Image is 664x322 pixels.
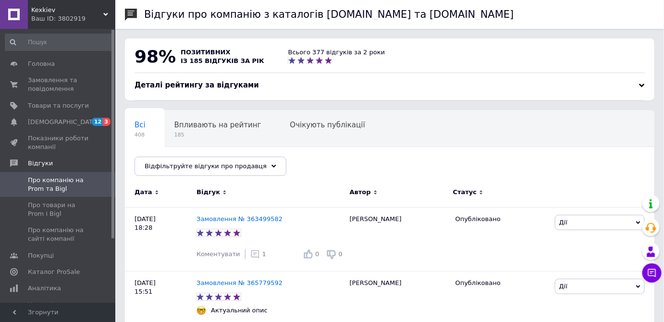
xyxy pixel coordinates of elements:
span: Відфільтруйте відгуки про продавця [145,162,267,170]
div: Опубліковані без коментаря [125,147,251,184]
span: Опубліковані без комен... [135,157,232,166]
div: [PERSON_NAME] [345,207,451,271]
span: [DEMOGRAPHIC_DATA] [28,118,99,126]
div: Всього 377 відгуків за 2 роки [288,48,385,57]
span: Каталог ProSale [28,268,80,276]
span: Управління сайтом [28,300,89,318]
span: Про компанію на Prom та Bigl [28,176,89,193]
a: Замовлення № 365779592 [197,279,283,286]
input: Пошук [5,34,113,51]
span: Всі [135,121,146,129]
div: Актуальний опис [209,306,270,315]
span: Дії [559,283,567,290]
span: Про товари на Prom і Bigl [28,201,89,218]
span: Коментувати [197,250,240,258]
span: Автор [350,188,371,197]
span: 408 [135,131,146,138]
span: Дата [135,188,152,197]
span: Очікують публікації [290,121,365,129]
div: Опубліковано [455,215,548,223]
h1: Відгуки про компанію з каталогів [DOMAIN_NAME] та [DOMAIN_NAME] [144,9,514,20]
span: Товари та послуги [28,101,89,110]
button: Чат з покупцем [642,263,662,283]
div: [DATE] 18:28 [125,207,197,271]
span: 0 [315,250,319,258]
span: Дії [559,219,567,226]
span: Показники роботи компанії [28,134,89,151]
span: Статус [453,188,477,197]
div: Ваш ID: 3802919 [31,14,115,23]
span: 1 [262,250,266,258]
div: Опубліковано [455,279,548,287]
span: Замовлення та повідомлення [28,76,89,93]
div: 1 [250,249,266,259]
span: 185 [174,131,261,138]
span: 98% [135,47,176,66]
span: Kexkiev [31,6,103,14]
span: Відгук [197,188,220,197]
span: Відгуки [28,159,53,168]
span: Аналітика [28,284,61,293]
span: Деталі рейтингу за відгуками [135,81,259,89]
span: 12 [92,118,103,126]
a: Замовлення № 363499582 [197,215,283,223]
span: із 185 відгуків за рік [181,57,264,64]
div: Деталі рейтингу за відгуками [135,80,645,90]
span: Про компанію на сайті компанії [28,226,89,243]
span: Головна [28,60,55,68]
img: :nerd_face: [197,306,206,315]
span: позитивних [181,49,231,56]
span: 0 [339,250,343,258]
span: Впливають на рейтинг [174,121,261,129]
span: Покупці [28,251,54,260]
span: 3 [103,118,111,126]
